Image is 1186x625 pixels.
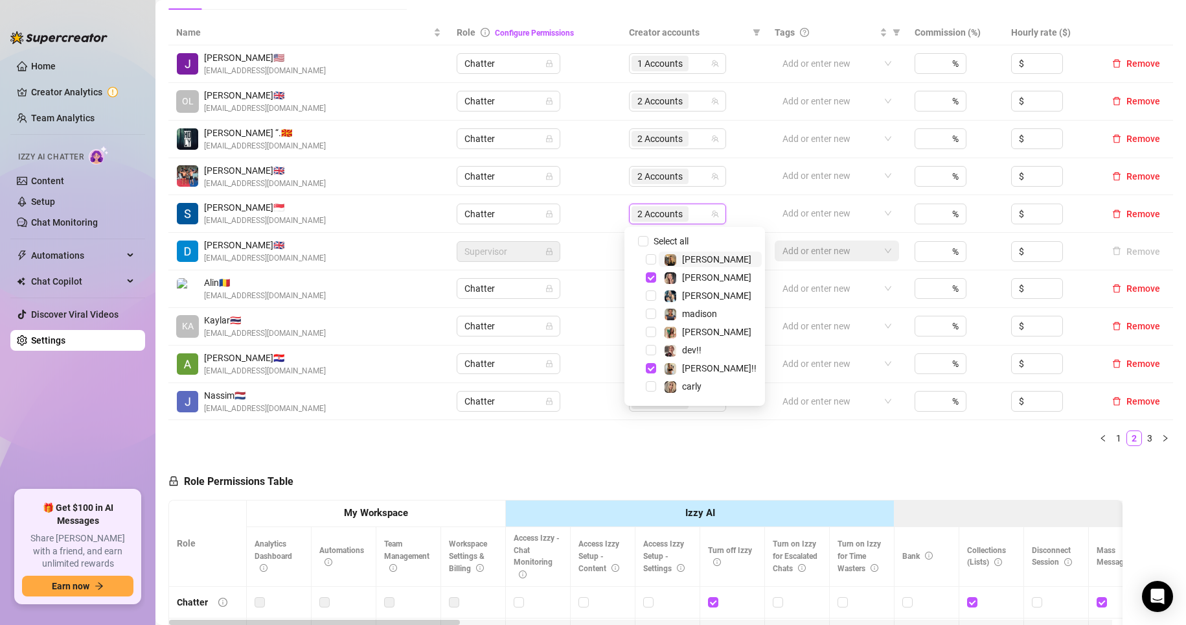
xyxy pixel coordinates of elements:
a: Chat Monitoring [31,217,98,228]
span: Chatter [464,167,553,186]
span: [PERSON_NAME] [682,327,751,337]
span: delete [1112,397,1121,406]
span: Share [PERSON_NAME] with a friend, and earn unlimited rewards [22,532,133,571]
span: [EMAIL_ADDRESS][DOMAIN_NAME] [204,65,326,77]
span: Turn on Izzy for Escalated Chats [773,539,817,573]
span: info-circle [713,558,721,566]
img: Simon Ovčar [177,203,198,224]
span: filter [750,23,763,42]
img: Nassim [177,391,198,412]
span: Remove [1126,171,1160,182]
span: 2 Accounts [637,132,683,146]
span: info-circle [677,564,685,572]
span: Automations [31,245,123,266]
li: 2 [1126,430,1142,446]
span: [PERSON_NAME] [682,254,751,265]
span: Access Izzy Setup - Settings [643,539,685,573]
img: kendall [665,254,676,266]
span: info-circle [519,571,527,578]
img: logo-BBDzfeDw.svg [10,31,108,44]
span: lock [545,210,553,218]
span: Name [176,25,431,40]
span: [PERSON_NAME] 🇬🇧 [204,88,326,102]
img: Chat Copilot [17,277,25,286]
li: Next Page [1157,430,1173,446]
span: Collections (Lists) [967,546,1006,567]
img: madison [665,309,676,320]
strong: Izzy AI [685,507,715,519]
a: Creator Analytics exclamation-circle [31,82,135,102]
span: team [711,210,719,218]
span: delete [1112,134,1121,143]
span: carly [682,381,701,392]
span: Select tree node [646,272,656,283]
span: [PERSON_NAME] 🇸🇬 [204,200,326,215]
span: lock [545,248,553,255]
span: info-circle [476,564,484,572]
span: info-circle [481,28,490,37]
span: [EMAIL_ADDRESS][DOMAIN_NAME] [204,252,326,265]
span: info-circle [994,558,1002,566]
span: madison [682,309,717,319]
a: Team Analytics [31,113,95,123]
span: info-circle [325,558,332,566]
a: Settings [31,335,65,346]
a: Setup [31,196,55,207]
th: Hourly rate ($) [1003,20,1099,45]
button: left [1095,430,1111,446]
span: Supervisor [464,242,553,261]
span: [PERSON_NAME] 🇬🇧 [204,163,326,178]
span: KA [182,319,194,333]
span: [PERSON_NAME]!! [682,363,757,373]
span: Select all [648,234,694,248]
img: fiona [665,327,676,338]
button: Remove [1107,244,1165,259]
span: Workspace Settings & Billing [449,539,487,573]
span: right [1161,434,1169,442]
span: Turn on Izzy for Time Wasters [838,539,881,573]
div: Open Intercom Messenger [1142,581,1173,612]
li: 3 [1142,430,1157,446]
img: dev!! [665,345,676,357]
span: Select tree node [646,345,656,355]
span: info-circle [798,564,806,572]
span: lock [545,285,553,292]
button: Remove [1107,206,1165,222]
span: Remove [1126,58,1160,69]
div: Chatter [177,595,208,609]
span: info-circle [1064,558,1072,566]
span: Chatter [464,54,553,73]
li: 1 [1111,430,1126,446]
span: Chat Copilot [31,271,123,292]
span: [EMAIL_ADDRESS][DOMAIN_NAME] [204,403,326,415]
span: Remove [1126,321,1160,331]
th: Role [169,501,247,587]
img: Alin [177,278,198,300]
li: Previous Page [1095,430,1111,446]
span: [EMAIL_ADDRESS][DOMAIN_NAME] [204,140,326,152]
span: Creator accounts [629,25,747,40]
span: delete [1112,359,1121,368]
button: right [1157,430,1173,446]
span: [EMAIL_ADDRESS][DOMAIN_NAME] [204,327,326,340]
th: Commission (%) [907,20,1003,45]
span: [PERSON_NAME] 🇺🇸 [204,51,326,65]
span: Chatter [464,392,553,411]
span: Automations [319,546,364,567]
span: Remove [1126,209,1160,219]
span: info-circle [218,598,227,607]
span: delete [1112,59,1121,68]
span: [PERSON_NAME] “. 🇲🇰 [204,126,326,140]
button: Remove [1107,93,1165,109]
span: Chatter [464,316,553,336]
span: info-circle [871,564,878,572]
span: Remove [1126,359,1160,369]
button: Remove [1107,356,1165,371]
span: 2 Accounts [632,169,689,184]
span: [PERSON_NAME] [682,290,751,301]
button: Remove [1107,394,1165,409]
span: delete [1112,322,1121,331]
span: info-circle [925,552,933,560]
h5: Role Permissions Table [168,474,293,489]
a: Configure Permissions [495,29,574,38]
